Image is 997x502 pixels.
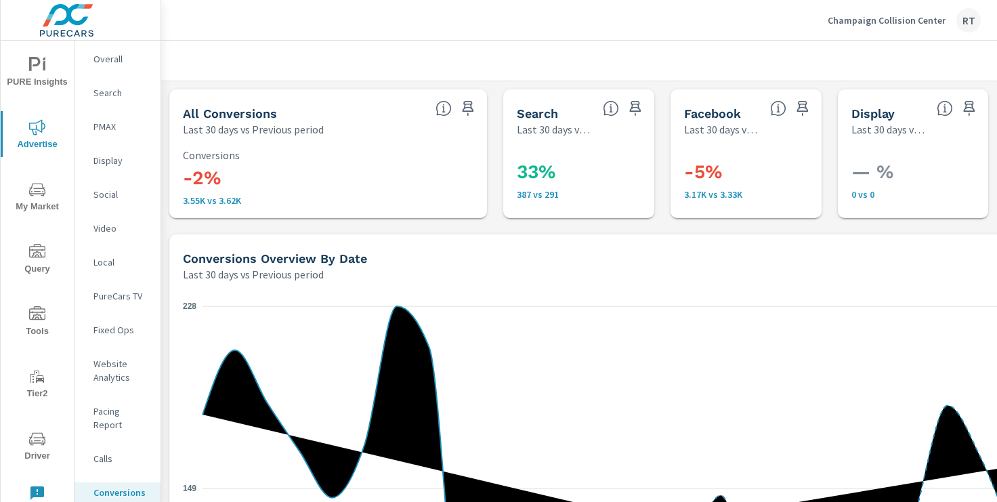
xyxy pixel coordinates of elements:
h5: Facebook [684,106,741,121]
span: Save this to your personalized report [457,98,479,119]
p: Fixed Ops [93,323,150,337]
p: Website Analytics [93,357,150,384]
h5: Search [517,106,558,121]
text: 149 [183,484,196,493]
span: Tier2 [5,369,70,402]
p: Last 30 days vs Previous period [851,121,927,138]
span: My Market [5,182,70,215]
p: 387 vs 291 [517,189,696,200]
h5: All Conversions [183,106,277,121]
text: 228 [183,301,196,311]
h3: -2% [183,167,473,190]
span: Advertise [5,119,70,152]
span: Query [5,244,70,277]
div: Local [75,252,161,272]
p: Search [93,86,150,100]
div: PureCars TV [75,286,161,306]
span: PURE Insights [5,57,70,90]
span: Search Conversions include Actions, Leads and Unmapped Conversions. [603,100,619,117]
h3: -5% [684,161,863,184]
div: PMAX [75,117,161,137]
p: PMAX [93,120,150,133]
p: Local [93,255,150,269]
p: PureCars TV [93,289,150,303]
p: Social [93,188,150,201]
p: Last 30 days vs Previous period [183,121,324,138]
span: Driver [5,431,70,464]
div: Fixed Ops [75,320,161,340]
div: Pacing Report [75,401,161,435]
span: Save this to your personalized report [792,98,813,119]
p: 3,553 vs 3,618 [183,195,473,206]
span: Display Conversions include Actions, Leads and Unmapped Conversions [937,100,953,117]
div: Website Analytics [75,354,161,388]
h5: Display [851,106,895,121]
div: RT [956,8,981,33]
div: Overall [75,49,161,69]
span: Save this to your personalized report [624,98,646,119]
p: Champaign Collision Center [828,14,946,26]
p: 3,166 vs 3,327 [684,189,863,200]
div: Display [75,150,161,171]
p: Conversions [183,149,473,161]
p: Last 30 days vs Previous period [684,121,759,138]
p: Last 30 days vs Previous period [183,266,324,283]
p: Conversions [93,486,150,499]
p: Display [93,154,150,167]
span: Save this to your personalized report [958,98,980,119]
p: Overall [93,52,150,66]
h3: 33% [517,161,696,184]
span: All Conversions include Actions, Leads and Unmapped Conversions [436,100,452,117]
h5: Conversions Overview By Date [183,251,367,266]
p: Pacing Report [93,404,150,432]
div: Calls [75,448,161,469]
div: Social [75,184,161,205]
p: Calls [93,452,150,465]
p: Video [93,222,150,235]
div: Video [75,218,161,238]
span: Tools [5,306,70,339]
span: All conversions reported from Facebook with duplicates filtered out [770,100,786,117]
p: Last 30 days vs Previous period [517,121,592,138]
div: Search [75,83,161,103]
